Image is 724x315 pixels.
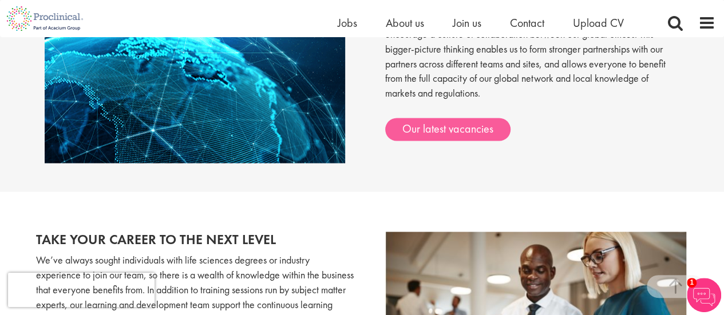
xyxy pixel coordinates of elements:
img: Chatbot [687,278,721,312]
a: Contact [510,15,544,30]
span: 1 [687,278,697,288]
a: Jobs [338,15,357,30]
a: Upload CV [573,15,624,30]
p: As partners, we actively relocate our staff abroad and encourage a culture of collaboration betwe... [385,12,680,111]
a: About us [386,15,424,30]
h2: Take your career to the next level [36,232,354,246]
a: Join us [453,15,481,30]
a: Our latest vacancies [385,118,511,141]
iframe: reCAPTCHA [8,273,155,307]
